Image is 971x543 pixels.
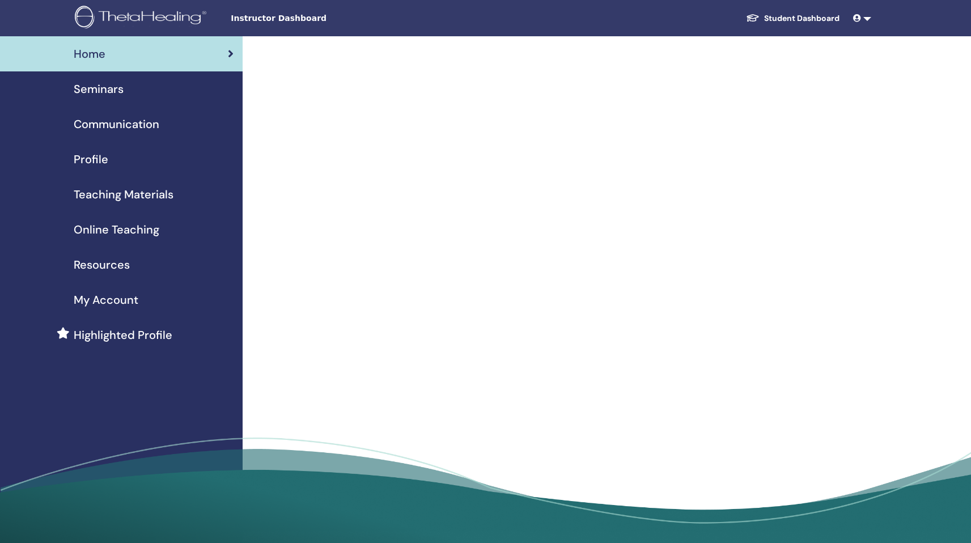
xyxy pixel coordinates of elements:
span: Profile [74,151,108,168]
img: logo.png [75,6,210,31]
span: Home [74,45,105,62]
span: Instructor Dashboard [231,12,401,24]
a: Student Dashboard [737,8,849,29]
span: Online Teaching [74,221,159,238]
span: Seminars [74,80,124,97]
span: My Account [74,291,138,308]
span: Teaching Materials [74,186,173,203]
span: Communication [74,116,159,133]
span: Resources [74,256,130,273]
span: Highlighted Profile [74,326,172,343]
img: graduation-cap-white.svg [746,13,760,23]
